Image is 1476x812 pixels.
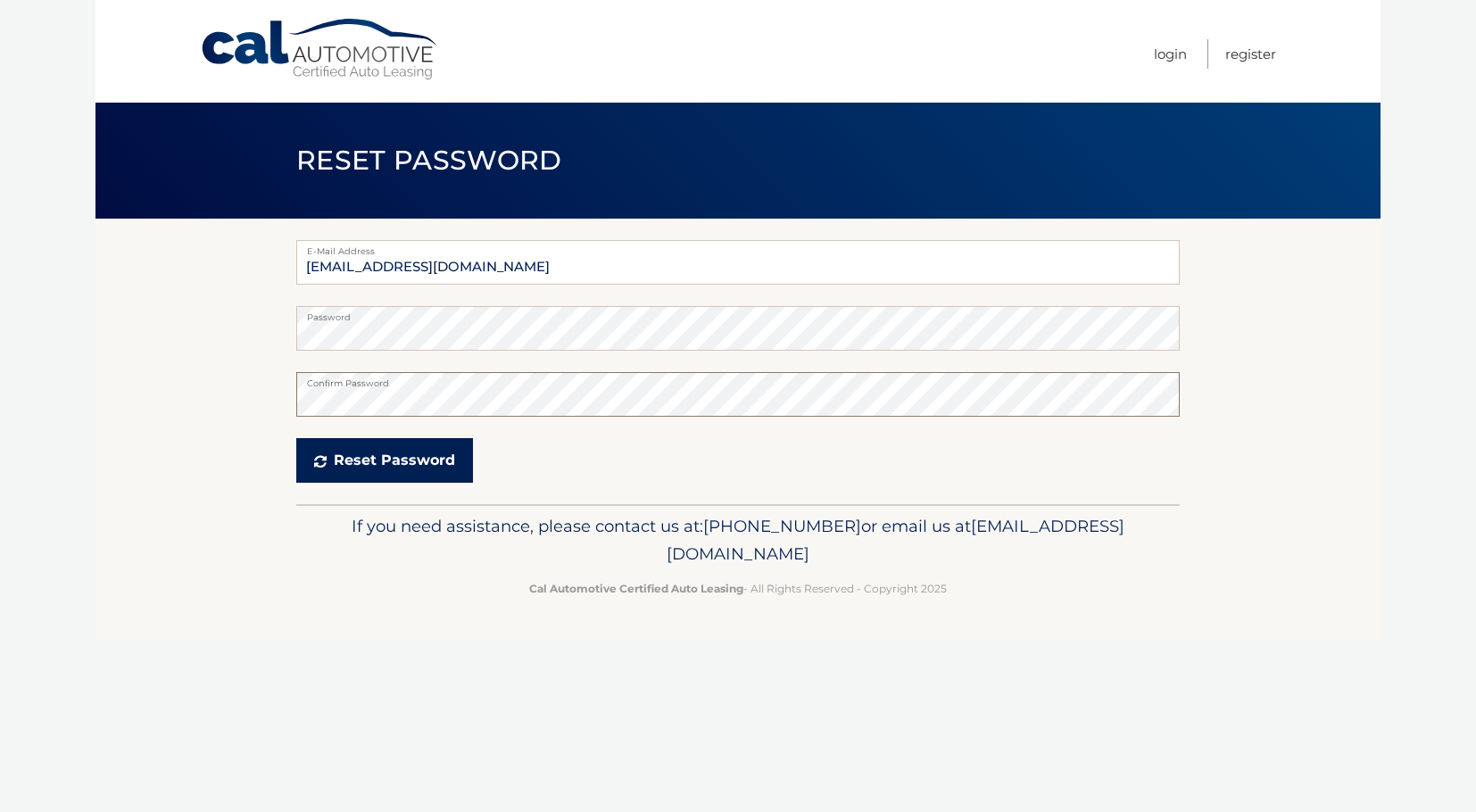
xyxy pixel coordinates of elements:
label: Confirm Password [296,372,1180,386]
span: [PHONE_NUMBER] [703,516,861,536]
span: Reset Password [296,144,561,177]
input: E-mail Address [296,240,1180,285]
label: Password [296,306,1180,320]
a: Cal Automotive [200,18,441,81]
button: Reset Password [296,438,473,483]
p: - All Rights Reserved - Copyright 2025 [308,579,1168,598]
p: If you need assistance, please contact us at: or email us at [308,512,1168,569]
a: Login [1154,39,1187,69]
strong: Cal Automotive Certified Auto Leasing [529,582,743,595]
label: E-Mail Address [296,240,1180,254]
a: Register [1225,39,1276,69]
